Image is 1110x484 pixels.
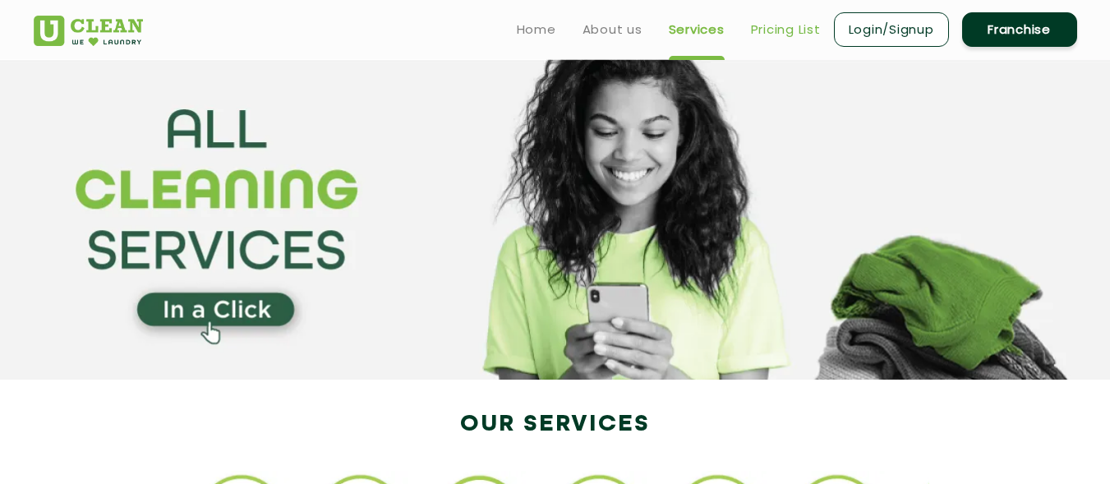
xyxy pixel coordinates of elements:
[751,20,821,39] a: Pricing List
[34,16,143,46] img: UClean Laundry and Dry Cleaning
[583,20,643,39] a: About us
[517,20,556,39] a: Home
[962,12,1077,47] a: Franchise
[834,12,949,47] a: Login/Signup
[669,20,725,39] a: Services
